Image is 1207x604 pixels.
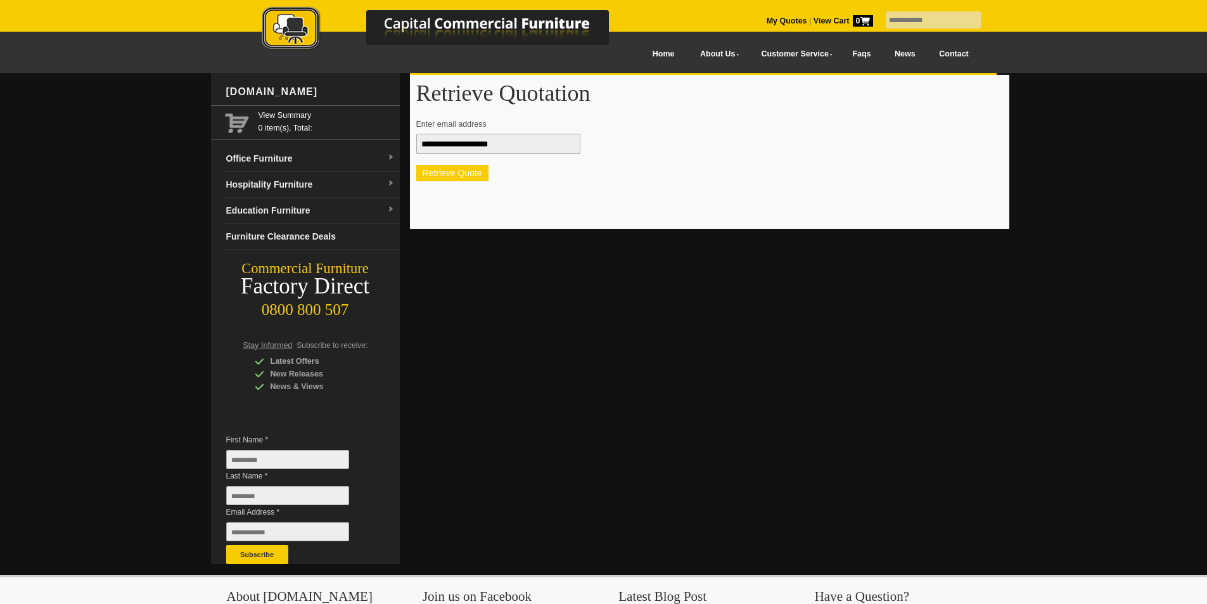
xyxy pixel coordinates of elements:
div: Latest Offers [255,355,375,368]
a: Contact [927,40,980,68]
strong: View Cart [814,16,873,25]
div: New Releases [255,368,375,380]
img: Capital Commercial Furniture Logo [227,6,670,53]
div: 0800 800 507 [211,295,400,319]
span: First Name * [226,434,368,446]
a: News [883,40,927,68]
a: Office Furnituredropdown [221,146,400,172]
div: News & Views [255,380,375,393]
div: [DOMAIN_NAME] [221,73,400,111]
h1: Retrieve Quotation [416,81,1003,105]
p: Enter email address [416,118,991,131]
a: Customer Service [747,40,840,68]
input: First Name * [226,450,349,469]
a: Furniture Clearance Deals [221,224,400,250]
img: dropdown [387,154,395,162]
a: Faqs [841,40,883,68]
img: dropdown [387,206,395,214]
span: Stay Informed [243,341,293,350]
span: Email Address * [226,506,368,518]
a: Capital Commercial Furniture Logo [227,6,670,56]
a: My Quotes [767,16,807,25]
span: 0 item(s), Total: [259,109,395,132]
a: Hospitality Furnituredropdown [221,172,400,198]
div: Commercial Furniture [211,260,400,278]
span: Last Name * [226,470,368,482]
span: 0 [853,15,873,27]
span: Subscribe to receive: [297,341,367,350]
a: About Us [686,40,747,68]
a: Education Furnituredropdown [221,198,400,224]
a: View Summary [259,109,395,122]
div: Factory Direct [211,278,400,295]
input: Email Address * [226,522,349,541]
button: Retrieve Quote [416,165,489,181]
a: View Cart0 [811,16,872,25]
button: Subscribe [226,545,288,564]
input: Last Name * [226,486,349,505]
img: dropdown [387,180,395,188]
